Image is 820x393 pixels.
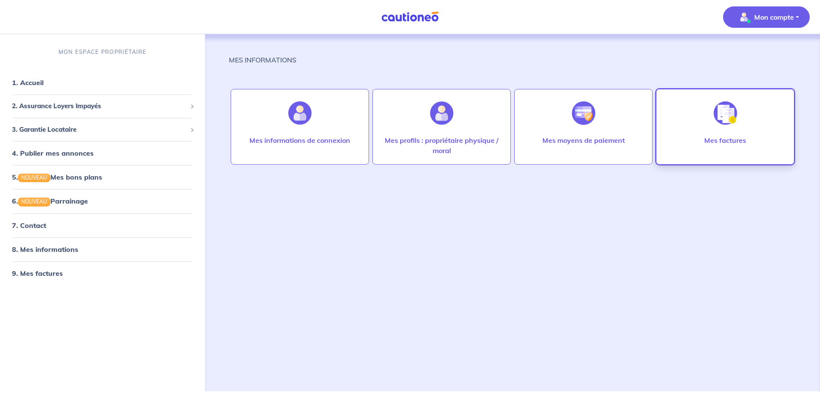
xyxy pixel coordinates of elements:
div: 5.NOUVEAUMes bons plans [3,168,202,186]
img: illu_account_valid_menu.svg [737,10,751,24]
p: MON ESPACE PROPRIÉTAIRE [59,48,146,56]
span: 3. Garantie Locataire [12,125,187,135]
p: Mes informations de connexion [249,135,350,145]
div: 8. Mes informations [3,240,202,257]
img: Cautioneo [378,12,442,22]
a: 9. Mes factures [12,269,63,277]
div: 2. Assurance Loyers Impayés [3,98,202,115]
p: Mon compte [754,12,794,22]
div: 1. Accueil [3,74,202,91]
a: 4. Publier mes annonces [12,149,94,157]
p: Mes factures [704,135,746,145]
div: 6.NOUVEAUParrainage [3,192,202,210]
p: Mes profils : propriétaire physique / moral [381,135,502,156]
button: illu_account_valid_menu.svgMon compte [723,6,810,28]
a: 7. Contact [12,221,46,229]
a: 8. Mes informations [12,245,78,253]
div: 4. Publier mes annonces [3,145,202,162]
div: 3. Garantie Locataire [3,121,202,138]
img: illu_credit_card_no_anim.svg [572,101,595,125]
a: 6.NOUVEAUParrainage [12,197,88,205]
img: illu_invoice.svg [714,101,737,125]
a: 5.NOUVEAUMes bons plans [12,173,102,181]
p: MES INFORMATIONS [229,55,296,65]
img: illu_account.svg [288,101,312,125]
img: illu_account_add.svg [430,101,454,125]
span: 2. Assurance Loyers Impayés [12,101,187,111]
div: 7. Contact [3,216,202,233]
a: 1. Accueil [12,78,44,87]
p: Mes moyens de paiement [542,135,625,145]
div: 9. Mes factures [3,264,202,281]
